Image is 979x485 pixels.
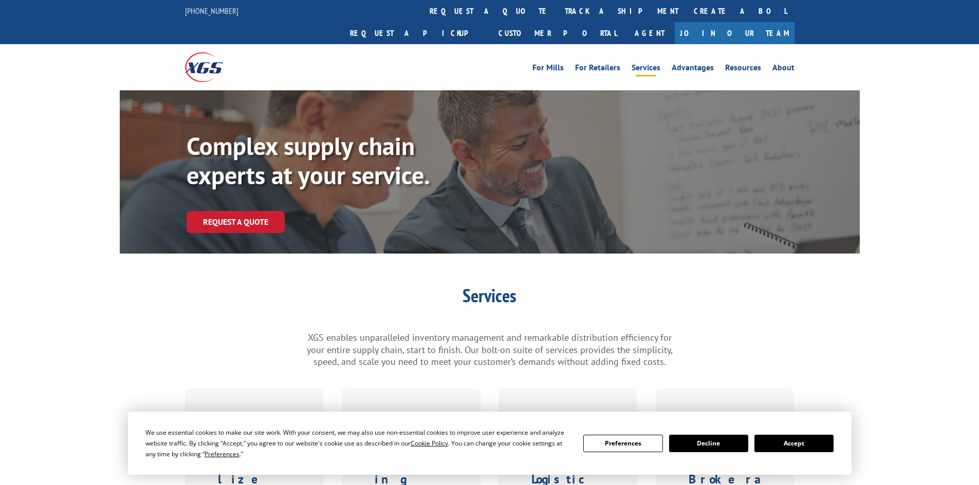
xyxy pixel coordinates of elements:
button: Decline [669,435,748,452]
a: Agent [624,22,675,44]
h1: Services [305,286,675,310]
a: [PHONE_NUMBER] [185,6,238,16]
button: Preferences [583,435,662,452]
a: About [772,64,795,75]
div: Cookie Consent Prompt [128,412,852,475]
a: For Retailers [575,64,620,75]
p: Complex supply chain experts at your service. [187,131,495,190]
p: XGS enables unparalleled inventory management and remarkable distribution efficiency for your ent... [305,332,675,368]
a: Advantages [672,64,714,75]
span: Preferences [205,450,239,458]
a: Request a pickup [342,22,491,44]
a: Customer Portal [491,22,624,44]
a: Request a Quote [187,211,285,233]
a: Resources [725,64,761,75]
button: Accept [754,435,834,452]
a: Services [632,64,660,75]
span: Cookie Policy [411,439,448,448]
div: We use essential cookies to make our site work. With your consent, we may also use non-essential ... [145,427,571,459]
a: For Mills [532,64,564,75]
a: Join Our Team [675,22,795,44]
